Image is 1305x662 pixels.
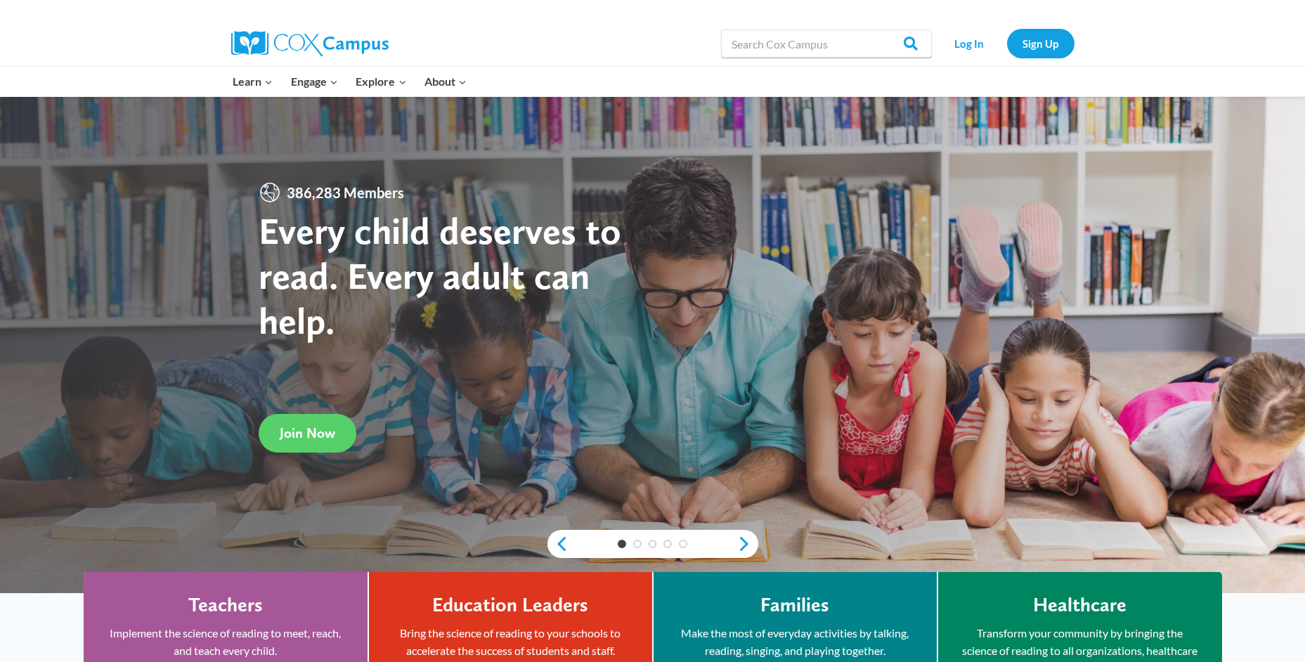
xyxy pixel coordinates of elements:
span: 386,283 Members [281,181,410,204]
a: Log In [939,29,1000,58]
a: Sign Up [1007,29,1074,58]
h4: Teachers [188,593,263,617]
div: content slider buttons [547,530,758,558]
span: Join Now [280,424,335,441]
h4: Healthcare [1033,593,1127,617]
a: 2 [633,540,642,548]
strong: Every child deserves to read. Every adult can help. [259,208,621,342]
input: Search Cox Campus [721,30,932,58]
nav: Primary Navigation [224,67,476,96]
img: Cox Campus [231,31,389,56]
h4: Families [760,593,829,617]
a: 4 [663,540,672,548]
nav: Secondary Navigation [939,29,1074,58]
p: Implement the science of reading to meet, reach, and teach every child. [105,624,346,660]
p: Make the most of everyday activities by talking, reading, singing, and playing together. [675,624,916,660]
span: Learn [233,72,273,91]
span: Engage [291,72,338,91]
span: About [424,72,467,91]
span: Explore [356,72,406,91]
p: Bring the science of reading to your schools to accelerate the success of students and staff. [390,624,631,660]
a: previous [547,536,569,552]
a: next [737,536,758,552]
a: 5 [679,540,687,548]
a: Join Now [259,414,356,453]
a: 1 [618,540,626,548]
a: 3 [649,540,657,548]
h4: Education Leaders [432,593,588,617]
